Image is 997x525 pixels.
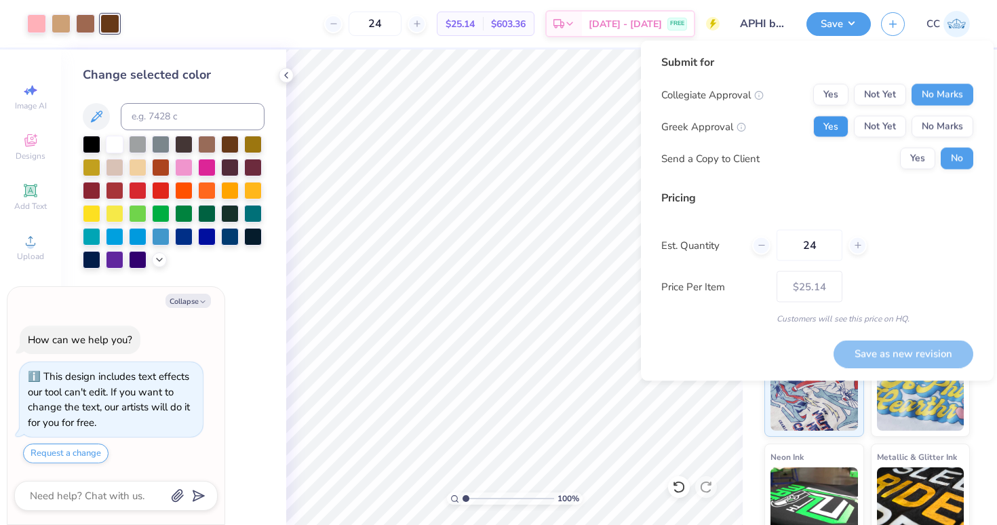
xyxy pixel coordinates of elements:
[16,151,45,161] span: Designs
[661,313,973,325] div: Customers will see this price on HQ.
[349,12,402,36] input: – –
[165,294,211,308] button: Collapse
[813,116,848,138] button: Yes
[83,66,265,84] div: Change selected color
[661,54,973,71] div: Submit for
[854,84,906,106] button: Not Yet
[777,230,842,261] input: – –
[730,10,796,37] input: Untitled Design
[770,450,804,464] span: Neon Ink
[446,17,475,31] span: $25.14
[912,116,973,138] button: No Marks
[670,19,684,28] span: FREE
[912,84,973,106] button: No Marks
[23,444,109,463] button: Request a change
[28,370,190,429] div: This design includes text effects our tool can't edit. If you want to change the text, our artist...
[661,237,742,253] label: Est. Quantity
[15,100,47,111] span: Image AI
[661,279,766,294] label: Price Per Item
[941,148,973,170] button: No
[943,11,970,37] img: Cori Cochran
[17,251,44,262] span: Upload
[813,84,848,106] button: Yes
[589,17,662,31] span: [DATE] - [DATE]
[854,116,906,138] button: Not Yet
[121,103,265,130] input: e.g. 7428 c
[926,11,970,37] a: CC
[877,363,964,431] img: Puff Ink
[14,201,47,212] span: Add Text
[770,363,858,431] img: Standard
[661,87,764,102] div: Collegiate Approval
[877,450,957,464] span: Metallic & Glitter Ink
[558,492,579,505] span: 100 %
[28,333,132,347] div: How can we help you?
[900,148,935,170] button: Yes
[661,190,973,206] div: Pricing
[661,119,746,134] div: Greek Approval
[661,151,760,166] div: Send a Copy to Client
[806,12,871,36] button: Save
[491,17,526,31] span: $603.36
[926,16,940,32] span: CC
